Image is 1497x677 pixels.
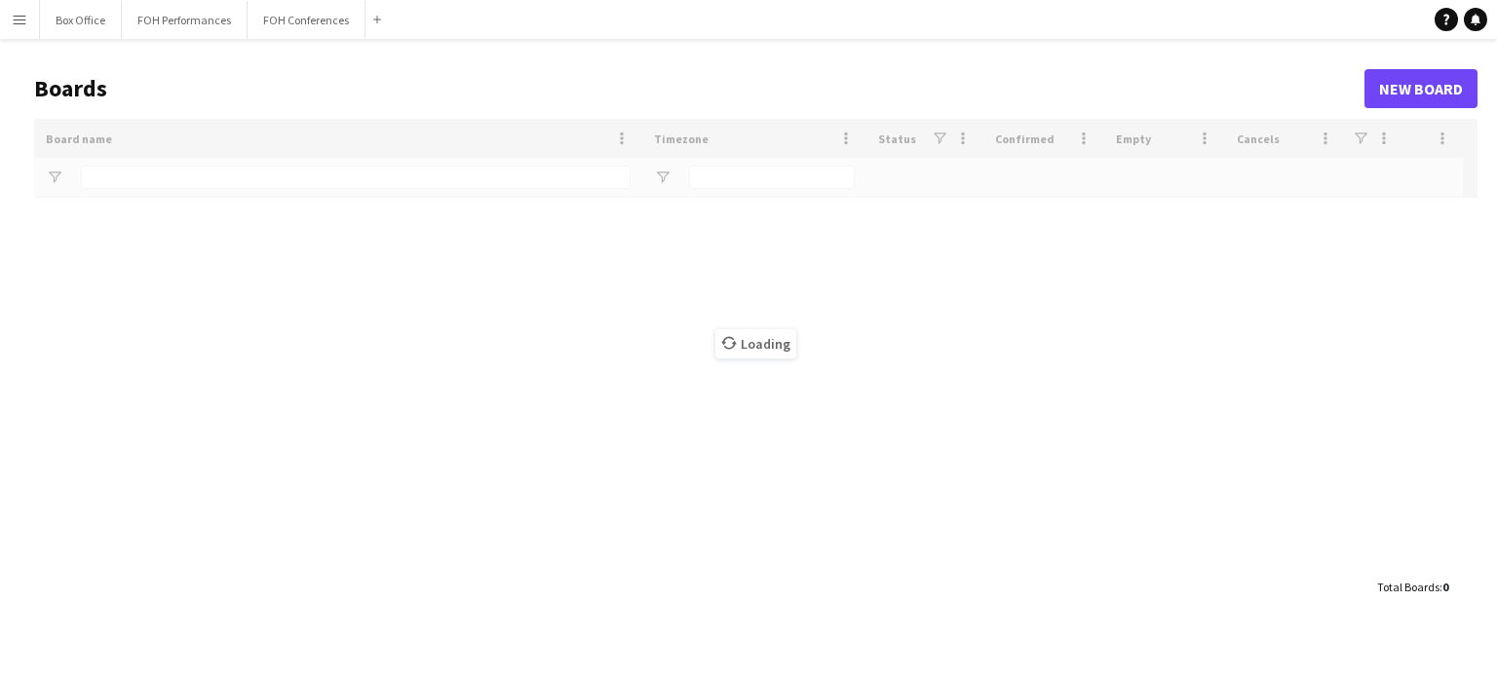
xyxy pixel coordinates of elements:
span: Total Boards [1377,580,1439,594]
button: FOH Performances [122,1,248,39]
span: Loading [715,329,796,358]
div: : [1377,568,1448,606]
h1: Boards [34,74,1364,103]
button: Box Office [40,1,122,39]
a: New Board [1364,69,1478,108]
button: FOH Conferences [248,1,365,39]
span: 0 [1442,580,1448,594]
